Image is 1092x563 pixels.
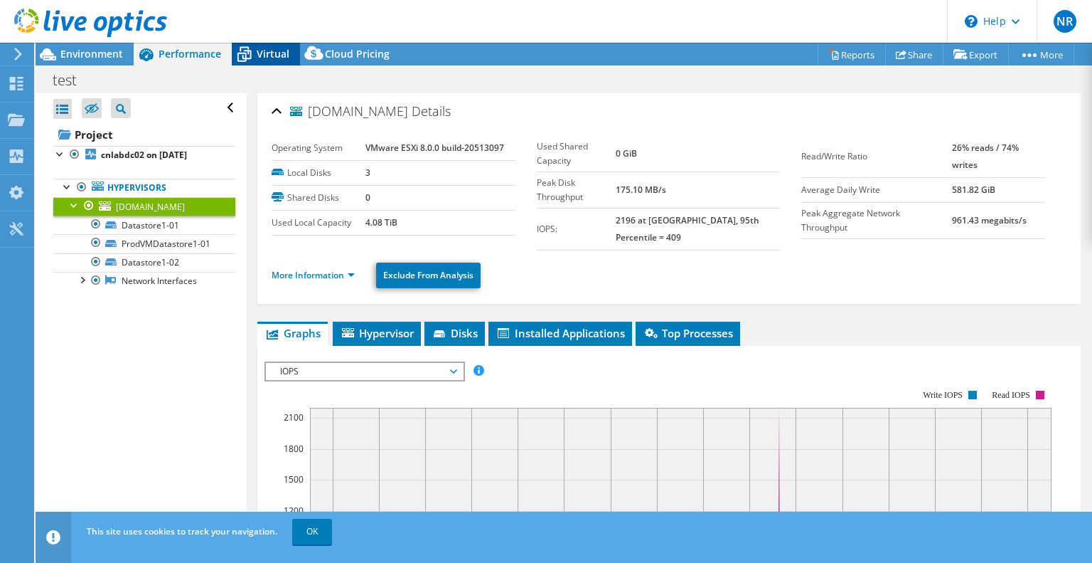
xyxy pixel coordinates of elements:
[801,206,952,235] label: Peak Aggregate Network Throughput
[1054,10,1076,33] span: NR
[53,179,235,197] a: Hypervisors
[496,326,625,340] span: Installed Applications
[116,201,185,213] span: [DOMAIN_NAME]
[325,47,390,60] span: Cloud Pricing
[537,176,616,204] label: Peak Disk Throughput
[273,363,456,380] span: IOPS
[53,123,235,146] a: Project
[284,443,304,455] text: 1800
[101,149,187,161] b: cnlabdc02 on [DATE]
[943,43,1009,65] a: Export
[53,216,235,234] a: Datastore1-01
[159,47,221,60] span: Performance
[952,142,1019,171] b: 26% reads / 74% writes
[87,525,277,537] span: This site uses cookies to track your navigation.
[643,326,733,340] span: Top Processes
[257,47,289,60] span: Virtual
[53,234,235,253] a: ProdVMDatastore1-01
[616,184,666,196] b: 175.10 MB/s
[284,505,304,517] text: 1200
[365,216,397,228] b: 4.08 TiB
[365,142,504,154] b: VMware ESXi 8.0.0 build-20513097
[952,214,1027,226] b: 961.43 megabits/s
[885,43,943,65] a: Share
[365,167,370,179] b: 3
[264,326,321,340] span: Graphs
[537,140,616,168] label: Used Shared Capacity
[365,191,370,204] b: 0
[537,222,616,236] label: IOPS:
[53,197,235,216] a: [DOMAIN_NAME]
[272,216,365,230] label: Used Local Capacity
[801,149,952,164] label: Read/Write Ratio
[432,326,478,340] span: Disks
[272,141,365,155] label: Operating System
[53,146,235,164] a: cnlabdc02 on [DATE]
[272,191,365,205] label: Shared Disks
[412,102,451,120] span: Details
[818,43,886,65] a: Reports
[284,411,304,423] text: 2100
[53,272,235,290] a: Network Interfaces
[376,263,481,288] a: Exclude From Analysis
[60,47,123,60] span: Environment
[272,269,355,281] a: More Information
[340,326,414,340] span: Hypervisor
[801,183,952,197] label: Average Daily Write
[290,105,408,119] span: [DOMAIN_NAME]
[1008,43,1074,65] a: More
[284,473,304,485] text: 1500
[272,166,365,180] label: Local Disks
[53,253,235,272] a: Datastore1-02
[923,390,963,400] text: Write IOPS
[992,390,1031,400] text: Read IOPS
[616,214,759,243] b: 2196 at [GEOGRAPHIC_DATA], 95th Percentile = 409
[616,147,637,159] b: 0 GiB
[965,15,978,28] svg: \n
[292,519,332,544] a: OK
[46,73,99,88] h1: test
[952,184,995,196] b: 581.82 GiB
